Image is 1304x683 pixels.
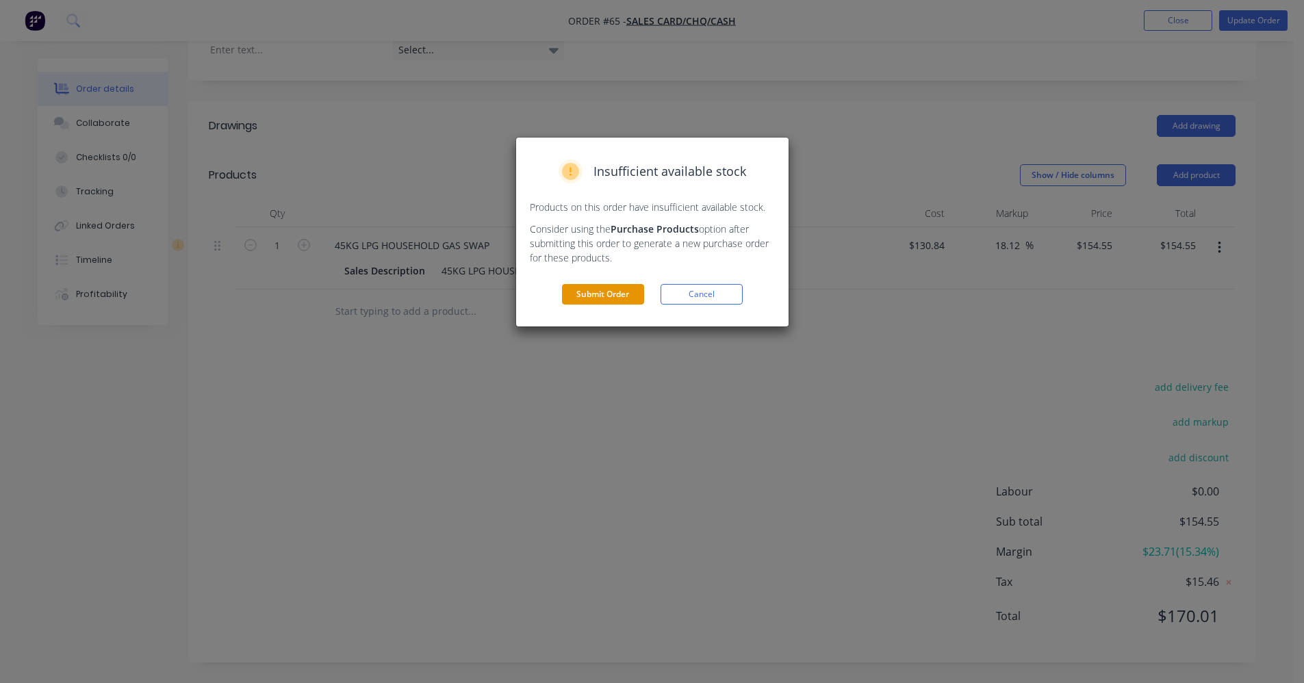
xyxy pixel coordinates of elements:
[611,222,699,235] strong: Purchase Products
[661,284,743,305] button: Cancel
[530,200,775,214] p: Products on this order have insufficient available stock.
[593,162,746,181] span: Insufficient available stock
[562,284,644,305] button: Submit Order
[530,222,775,265] p: Consider using the option after submitting this order to generate a new purchase order for these ...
